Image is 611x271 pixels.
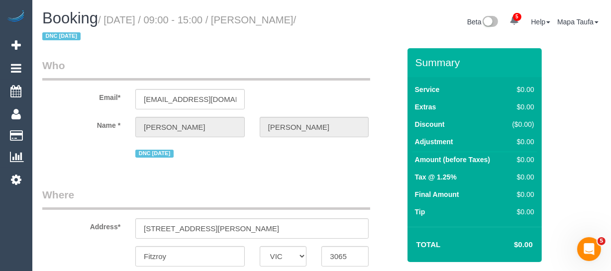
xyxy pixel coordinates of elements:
[557,18,599,26] a: Mapa Taufa
[508,119,534,129] div: ($0.00)
[135,117,245,137] input: First Name*
[135,150,174,158] span: DNC [DATE]
[505,10,524,32] a: 5
[415,155,490,165] label: Amount (before Taxes)
[508,207,534,217] div: $0.00
[35,117,128,130] label: Name *
[42,14,296,42] small: / [DATE] / 09:00 - 15:00 / [PERSON_NAME]
[415,137,453,147] label: Adjustment
[415,57,537,68] h3: Summary
[42,187,370,210] legend: Where
[531,18,550,26] a: Help
[508,172,534,182] div: $0.00
[508,85,534,94] div: $0.00
[415,189,459,199] label: Final Amount
[415,119,445,129] label: Discount
[35,218,128,232] label: Address*
[415,207,425,217] label: Tip
[135,89,245,109] input: Email*
[135,246,245,267] input: Suburb*
[416,240,441,249] strong: Total
[6,10,26,24] img: Automaid Logo
[577,237,601,261] iframe: Intercom live chat
[321,246,369,267] input: Post Code*
[482,16,498,29] img: New interface
[42,58,370,81] legend: Who
[598,237,606,245] span: 5
[484,241,532,249] h4: $0.00
[35,89,128,102] label: Email*
[508,137,534,147] div: $0.00
[508,155,534,165] div: $0.00
[42,32,81,40] span: DNC [DATE]
[467,18,498,26] a: Beta
[508,102,534,112] div: $0.00
[260,117,369,137] input: Last Name*
[513,13,521,21] span: 5
[415,102,436,112] label: Extras
[415,85,440,94] label: Service
[508,189,534,199] div: $0.00
[42,9,98,27] span: Booking
[415,172,457,182] label: Tax @ 1.25%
